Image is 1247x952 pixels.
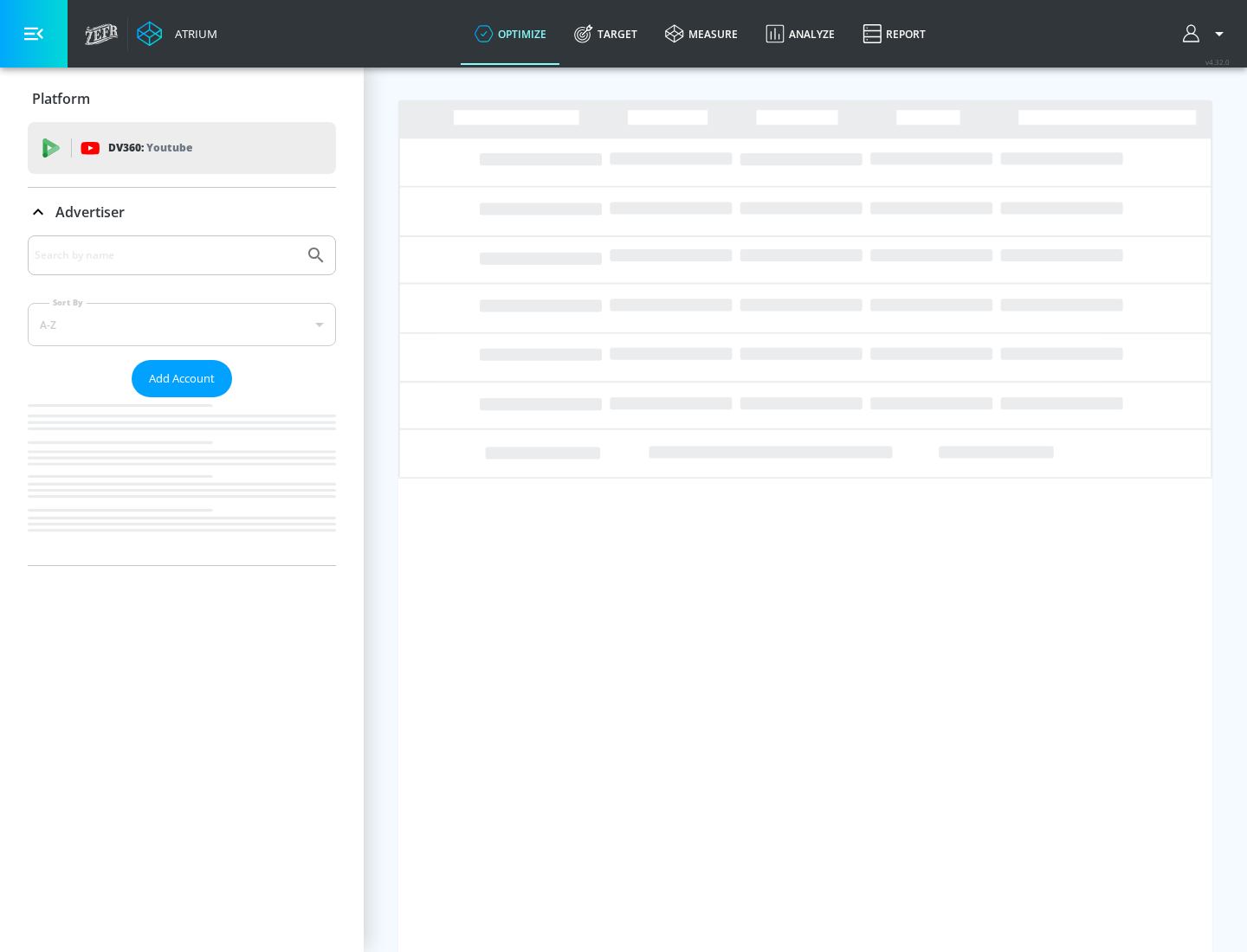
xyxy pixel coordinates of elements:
p: Youtube [146,138,192,157]
div: Platform [28,74,336,123]
a: measure [651,3,752,65]
div: A-Z [28,303,336,346]
input: Search by name [35,244,297,267]
p: Advertiser [55,203,125,222]
nav: list of Advertiser [28,397,336,565]
a: Report [849,3,940,65]
button: Add Account [132,360,232,397]
div: Atrium [168,26,217,42]
div: Advertiser [28,188,336,236]
p: Platform [32,89,90,108]
a: Analyze [752,3,849,65]
label: Sort By [49,297,87,308]
p: DV360: [108,138,192,158]
div: Advertiser [28,235,336,565]
span: v 4.32.0 [1205,57,1230,67]
span: Add Account [149,369,215,389]
a: Atrium [137,21,217,47]
a: Target [560,3,651,65]
div: DV360: Youtube [28,122,336,174]
a: optimize [461,3,560,65]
